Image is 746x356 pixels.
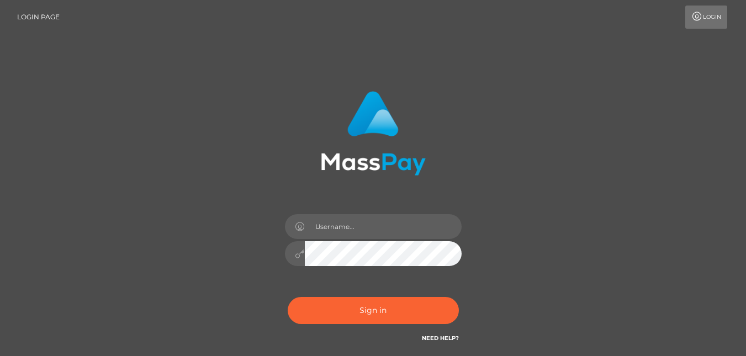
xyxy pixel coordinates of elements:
[288,297,459,324] button: Sign in
[305,214,462,239] input: Username...
[321,91,426,176] img: MassPay Login
[17,6,60,29] a: Login Page
[422,334,459,342] a: Need Help?
[685,6,727,29] a: Login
